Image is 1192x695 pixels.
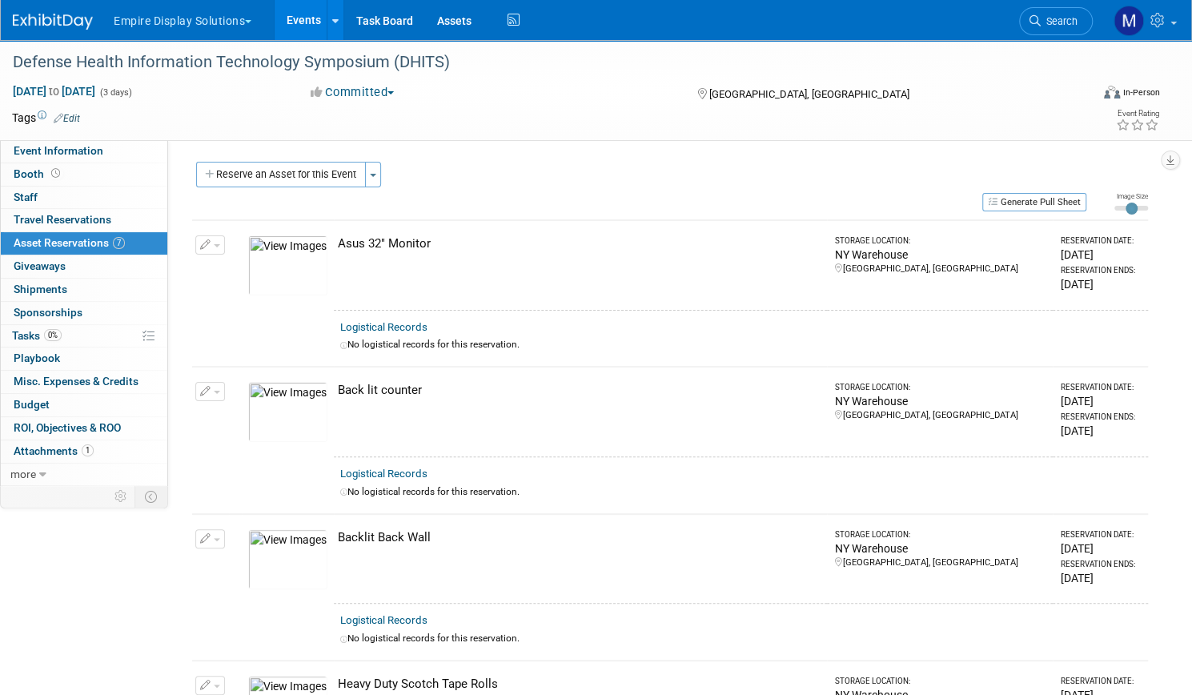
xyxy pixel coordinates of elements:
img: Matt h [1114,6,1144,36]
span: 1 [82,444,94,456]
img: View Images [248,235,327,295]
a: Attachments1 [1,440,167,463]
div: NY Warehouse [835,540,1046,556]
div: Storage Location: [835,235,1046,247]
a: Logistical Records [340,321,427,333]
a: Logistical Records [340,468,427,480]
a: Travel Reservations [1,209,167,231]
div: [DATE] [1061,276,1142,292]
span: Attachments [14,444,94,457]
div: Reservation Date: [1061,235,1142,247]
span: ROI, Objectives & ROO [14,421,121,434]
div: Heavy Duty Scotch Tape Rolls [338,676,821,693]
a: Edit [54,113,80,124]
img: Format-Inperson.png [1104,86,1120,98]
td: Tags [12,110,80,126]
div: [DATE] [1061,570,1142,586]
td: Toggle Event Tabs [135,486,168,507]
div: No logistical records for this reservation. [340,632,1142,645]
span: 7 [113,237,125,249]
span: 0% [44,329,62,341]
div: [DATE] [1061,423,1142,439]
div: NY Warehouse [835,393,1046,409]
a: Event Information [1,140,167,163]
span: Staff [14,191,38,203]
div: [GEOGRAPHIC_DATA], [GEOGRAPHIC_DATA] [835,556,1046,569]
img: View Images [248,529,327,589]
a: Tasks0% [1,325,167,347]
a: Asset Reservations7 [1,232,167,255]
div: Image Size [1114,191,1148,201]
div: [DATE] [1061,540,1142,556]
a: more [1,464,167,486]
div: Event Rating [1116,110,1159,118]
span: [GEOGRAPHIC_DATA], [GEOGRAPHIC_DATA] [709,88,909,100]
div: Event Format [989,83,1160,107]
div: No logistical records for this reservation. [340,338,1142,352]
a: Staff [1,187,167,209]
a: Booth [1,163,167,186]
a: ROI, Objectives & ROO [1,417,167,440]
span: Misc. Expenses & Credits [14,375,138,388]
span: more [10,468,36,480]
span: Travel Reservations [14,213,111,226]
div: Reservation Ends: [1061,265,1142,276]
div: Reservation Date: [1061,676,1142,687]
div: Reservation Date: [1061,382,1142,393]
div: Storage Location: [835,382,1046,393]
a: Logistical Records [340,614,427,626]
span: Booth [14,167,63,180]
div: Asus 32" Monitor [338,235,821,252]
button: Committed [305,84,400,101]
img: ExhibitDay [13,14,93,30]
span: Booth not reserved yet [48,167,63,179]
span: Sponsorships [14,306,82,319]
div: Storage Location: [835,529,1046,540]
div: [DATE] [1061,393,1142,409]
span: [DATE] [DATE] [12,84,96,98]
span: (3 days) [98,87,132,98]
div: No logistical records for this reservation. [340,485,1142,499]
div: [GEOGRAPHIC_DATA], [GEOGRAPHIC_DATA] [835,409,1046,422]
span: Search [1041,15,1078,27]
div: Back lit counter [338,382,821,399]
span: Shipments [14,283,67,295]
span: Budget [14,398,50,411]
div: Reservation Date: [1061,529,1142,540]
a: Budget [1,394,167,416]
div: Backlit Back Wall [338,529,821,546]
div: Defense Health Information Technology Symposium (DHITS) [7,48,1062,77]
a: Shipments [1,279,167,301]
a: Misc. Expenses & Credits [1,371,167,393]
img: View Images [248,382,327,442]
div: Reservation Ends: [1061,412,1142,423]
div: In-Person [1122,86,1160,98]
div: [GEOGRAPHIC_DATA], [GEOGRAPHIC_DATA] [835,263,1046,275]
span: to [46,85,62,98]
a: Search [1019,7,1093,35]
span: Event Information [14,144,103,157]
span: Asset Reservations [14,236,125,249]
div: NY Warehouse [835,247,1046,263]
span: Tasks [12,329,62,342]
div: [DATE] [1061,247,1142,263]
a: Sponsorships [1,302,167,324]
a: Playbook [1,347,167,370]
div: Storage Location: [835,676,1046,687]
span: Giveaways [14,259,66,272]
a: Giveaways [1,255,167,278]
div: Reservation Ends: [1061,559,1142,570]
button: Reserve an Asset for this Event [196,162,366,187]
button: Generate Pull Sheet [982,193,1086,211]
span: Playbook [14,352,60,364]
td: Personalize Event Tab Strip [107,486,135,507]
